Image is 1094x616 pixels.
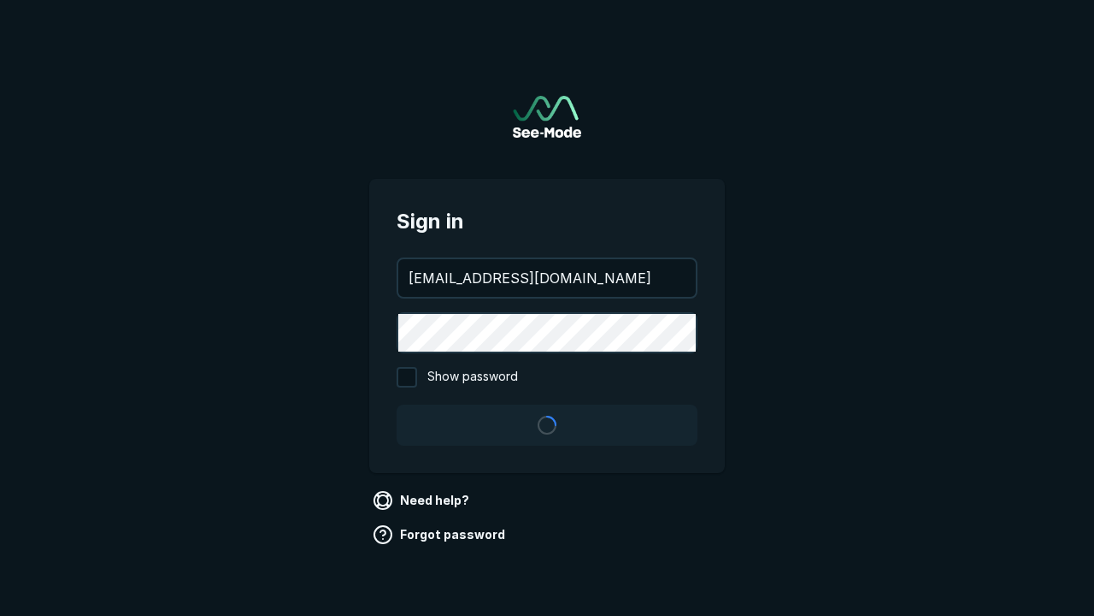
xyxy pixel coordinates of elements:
a: Forgot password [369,521,512,548]
img: See-Mode Logo [513,96,581,138]
a: Go to sign in [513,96,581,138]
input: your@email.com [398,259,696,297]
a: Need help? [369,487,476,514]
span: Show password [427,367,518,388]
span: Sign in [397,206,697,237]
